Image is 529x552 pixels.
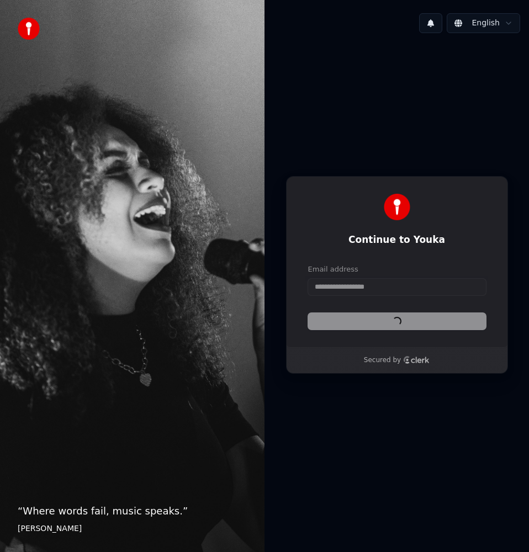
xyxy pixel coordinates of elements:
p: Secured by [364,356,401,365]
a: Clerk logo [403,356,430,364]
img: Youka [384,194,410,220]
img: youka [18,18,40,40]
h1: Continue to Youka [308,233,486,247]
footer: [PERSON_NAME] [18,523,247,534]
p: “ Where words fail, music speaks. ” [18,503,247,519]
